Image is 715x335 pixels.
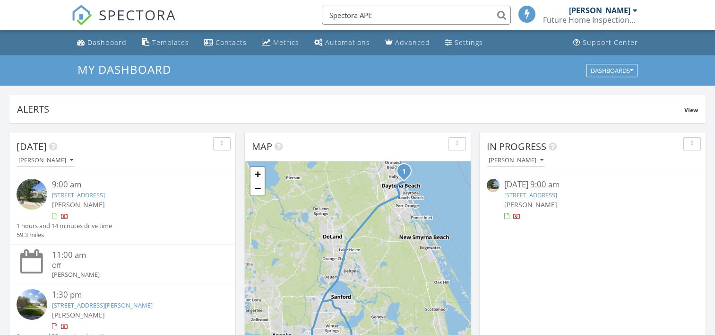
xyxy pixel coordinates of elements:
div: [DATE] 9:00 am [504,179,681,191]
div: Future Home Inspections Inc [543,15,637,25]
a: Support Center [569,34,642,52]
a: Templates [138,34,193,52]
div: Dashboard [87,38,127,47]
a: [STREET_ADDRESS] [504,191,557,199]
div: 9:00 am [52,179,211,191]
button: Dashboards [586,64,637,77]
span: [PERSON_NAME] [52,310,105,319]
img: streetview [17,289,47,320]
div: Metrics [273,38,299,47]
span: Map [252,140,272,153]
div: Support Center [583,38,638,47]
a: Metrics [258,34,303,52]
a: [STREET_ADDRESS][PERSON_NAME] [52,301,153,309]
div: 46 S Oleander Ave, Daytona Beach, FL 32118 [404,171,410,176]
a: Contacts [200,34,250,52]
input: Search everything... [322,6,511,25]
img: The Best Home Inspection Software - Spectora [71,5,92,26]
span: In Progress [487,140,546,153]
a: Settings [441,34,487,52]
div: Contacts [215,38,247,47]
div: [PERSON_NAME] [489,157,543,164]
div: [PERSON_NAME] [569,6,630,15]
div: Settings [455,38,483,47]
a: Dashboard [73,34,130,52]
a: Zoom out [250,181,265,195]
span: [DATE] [17,140,47,153]
a: [STREET_ADDRESS] [52,191,105,199]
a: 9:00 am [STREET_ADDRESS] [PERSON_NAME] 1 hours and 14 minutes drive time 59.3 miles [17,179,228,239]
button: [PERSON_NAME] [487,154,545,167]
span: My Dashboard [78,62,171,77]
span: SPECTORA [99,5,176,25]
div: 11:00 am [52,249,211,261]
div: 1:30 pm [52,289,211,301]
div: 59.3 miles [17,230,112,239]
img: streetview [17,179,47,210]
i: 1 [402,168,406,175]
span: View [684,106,698,114]
a: Advanced [381,34,434,52]
div: [PERSON_NAME] [18,157,73,164]
span: [PERSON_NAME] [504,200,557,209]
div: Dashboards [591,67,633,74]
div: Advanced [395,38,430,47]
a: [DATE] 9:00 am [STREET_ADDRESS] [PERSON_NAME] [487,179,698,221]
div: 1 hours and 14 minutes drive time [17,221,112,230]
div: Off [52,261,211,270]
div: Automations [325,38,370,47]
img: streetview [487,179,500,192]
a: Zoom in [250,167,265,181]
a: SPECTORA [71,13,176,33]
span: [PERSON_NAME] [52,200,105,209]
button: [PERSON_NAME] [17,154,75,167]
div: Alerts [17,103,684,115]
div: [PERSON_NAME] [52,270,211,279]
div: Templates [152,38,189,47]
a: Automations (Basic) [310,34,374,52]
